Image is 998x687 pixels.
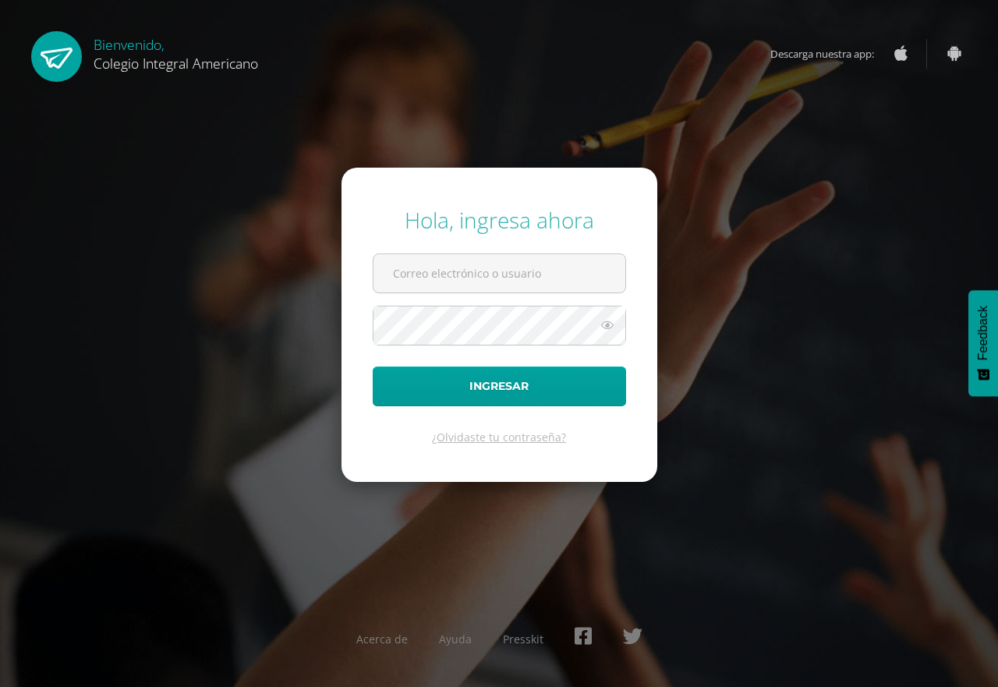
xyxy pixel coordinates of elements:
a: Acerca de [356,632,408,646]
button: Ingresar [373,367,626,406]
span: Feedback [976,306,990,360]
a: ¿Olvidaste tu contraseña? [432,430,566,444]
a: Ayuda [439,632,472,646]
input: Correo electrónico o usuario [373,254,625,292]
div: Hola, ingresa ahora [373,205,626,235]
a: Presskit [503,632,543,646]
span: Descarga nuestra app: [770,39,890,69]
button: Feedback - Mostrar encuesta [968,290,998,396]
span: Colegio Integral Americano [94,54,258,73]
div: Bienvenido, [94,31,258,73]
